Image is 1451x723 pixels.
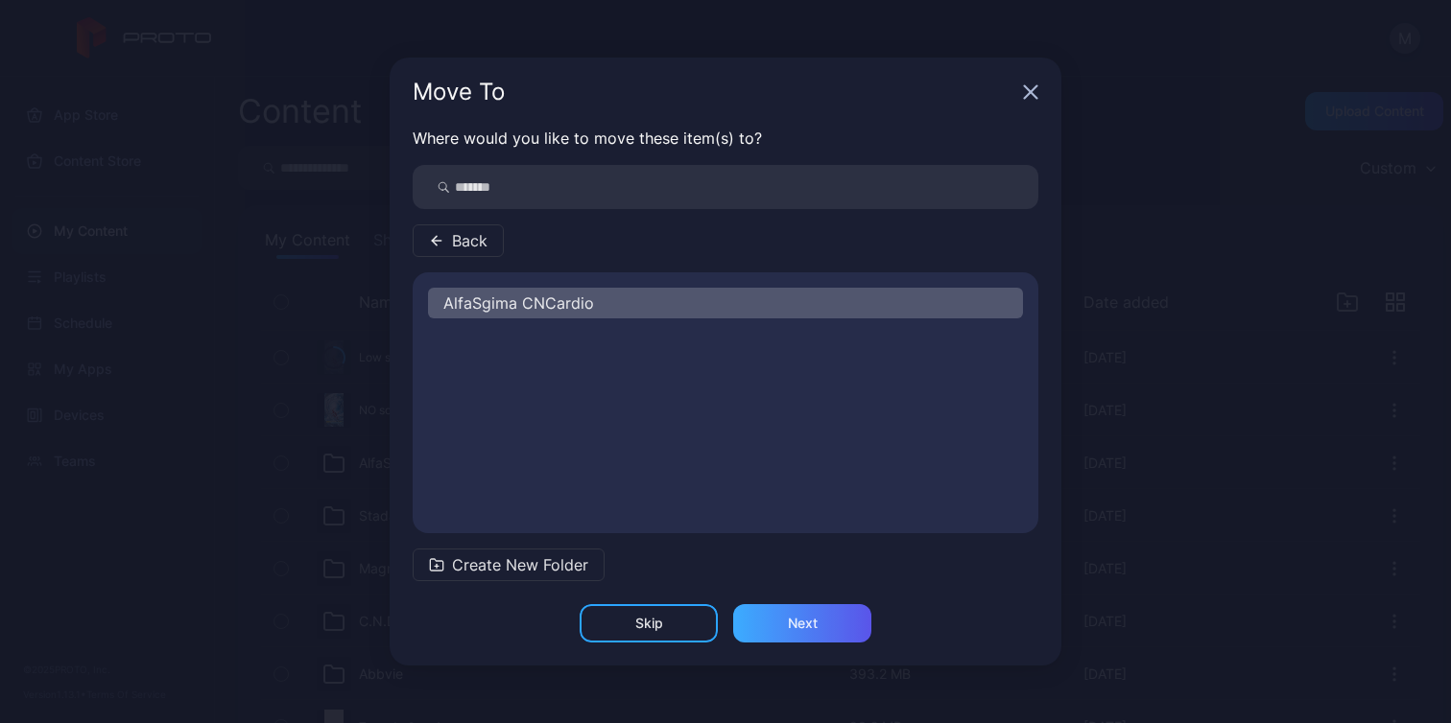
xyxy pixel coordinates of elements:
[443,292,594,315] span: AlfaSgima CNCardio
[452,553,588,576] span: Create New Folder
[413,81,1015,104] div: Move To
[635,616,663,631] div: Skip
[452,229,488,252] span: Back
[788,616,818,631] div: Next
[413,224,504,257] button: Back
[413,548,605,581] button: Create New Folder
[733,604,871,642] button: Next
[413,127,1038,150] p: Where would you like to move these item(s) to?
[580,604,718,642] button: Skip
